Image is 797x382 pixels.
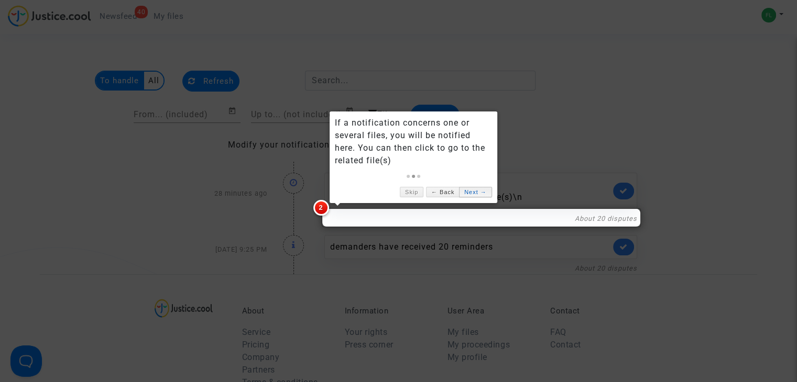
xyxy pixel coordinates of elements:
a: Skip [400,187,423,198]
a: Next → [459,187,492,198]
div: If a notification concerns one or several files, you will be notified here. You can then click to... [335,117,492,167]
a: ← Back [426,187,459,198]
span: 2 [313,200,329,216]
a: About 20 disputes [575,215,637,222]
